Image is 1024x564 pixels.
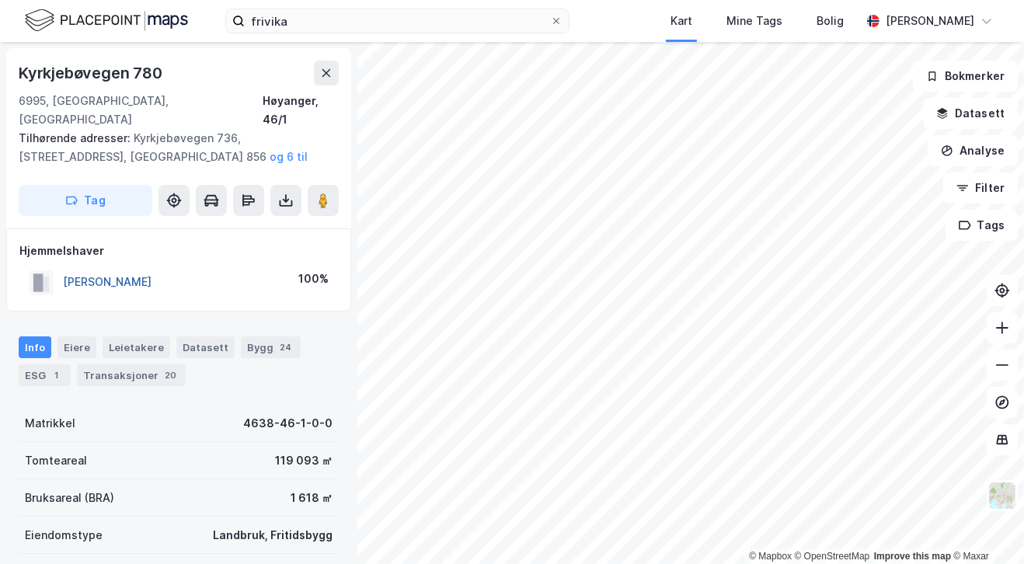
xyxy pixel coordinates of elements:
[913,61,1018,92] button: Bokmerker
[275,451,333,470] div: 119 093 ㎡
[245,9,550,33] input: Søk på adresse, matrikkel, gårdeiere, leietakere eller personer
[19,129,326,166] div: Kyrkjebøvegen 736, [STREET_ADDRESS], [GEOGRAPHIC_DATA] 856
[987,481,1017,510] img: Z
[817,12,844,30] div: Bolig
[57,336,96,358] div: Eiere
[176,336,235,358] div: Datasett
[928,135,1018,166] button: Analyse
[25,414,75,433] div: Matrikkel
[19,185,152,216] button: Tag
[277,339,294,355] div: 24
[25,489,114,507] div: Bruksareal (BRA)
[25,526,103,545] div: Eiendomstype
[162,367,179,383] div: 20
[726,12,782,30] div: Mine Tags
[19,131,134,144] span: Tilhørende adresser:
[25,7,188,34] img: logo.f888ab2527a4732fd821a326f86c7f29.svg
[923,98,1018,129] button: Datasett
[19,92,263,129] div: 6995, [GEOGRAPHIC_DATA], [GEOGRAPHIC_DATA]
[943,172,1018,204] button: Filter
[795,551,870,562] a: OpenStreetMap
[298,270,329,288] div: 100%
[749,551,792,562] a: Mapbox
[874,551,951,562] a: Improve this map
[213,526,333,545] div: Landbruk, Fritidsbygg
[670,12,692,30] div: Kart
[19,61,165,85] div: Kyrkjebøvegen 780
[946,210,1018,241] button: Tags
[291,489,333,507] div: 1 618 ㎡
[243,414,333,433] div: 4638-46-1-0-0
[263,92,339,129] div: Høyanger, 46/1
[946,489,1024,564] iframe: Chat Widget
[19,364,71,386] div: ESG
[103,336,170,358] div: Leietakere
[25,451,87,470] div: Tomteareal
[886,12,974,30] div: [PERSON_NAME]
[19,242,338,260] div: Hjemmelshaver
[19,336,51,358] div: Info
[77,364,186,386] div: Transaksjoner
[241,336,301,358] div: Bygg
[49,367,64,383] div: 1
